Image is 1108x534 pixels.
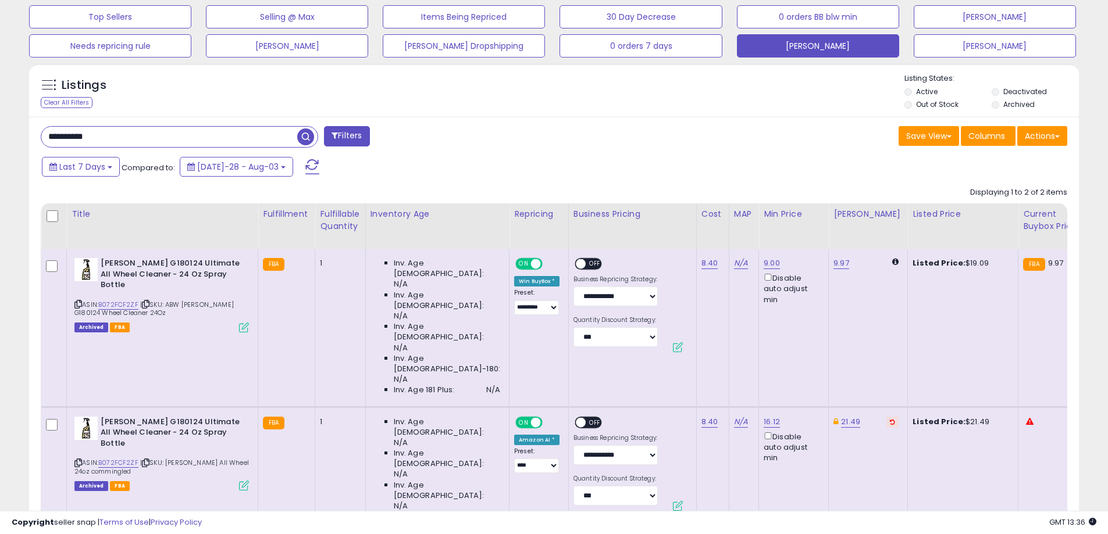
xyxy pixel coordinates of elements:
div: Min Price [764,208,824,220]
span: Inv. Age 181 Plus: [394,385,455,395]
div: ASIN: [74,258,249,331]
b: Listed Price: [913,416,966,427]
span: Inv. Age [DEMOGRAPHIC_DATA]: [394,448,500,469]
span: FBA [110,481,130,491]
label: Deactivated [1003,87,1047,96]
label: Archived [1003,99,1035,109]
img: 41lgW9lyT4L._SL40_.jpg [74,258,98,281]
span: | SKU: ABW [PERSON_NAME] G180124 Wheel Cleaner 24Oz [74,300,234,317]
label: Out of Stock [916,99,959,109]
button: Top Sellers [29,5,191,28]
button: 0 orders 7 days [560,34,722,58]
span: Inv. Age [DEMOGRAPHIC_DATA]: [394,258,500,279]
a: 9.00 [764,257,780,269]
span: N/A [394,279,408,289]
span: N/A [394,311,408,321]
button: [PERSON_NAME] [914,5,1076,28]
span: N/A [394,438,408,448]
h5: Listings [62,77,106,94]
a: Terms of Use [99,517,149,528]
div: Inventory Age [370,208,504,220]
div: Current Buybox Price [1023,208,1083,232]
span: N/A [394,374,408,385]
span: OFF [541,417,560,427]
button: Selling @ Max [206,5,368,28]
label: Active [916,87,938,96]
button: [DATE]-28 - Aug-03 [180,157,293,177]
button: Items Being Repriced [383,5,545,28]
div: Title [72,208,253,220]
button: 0 orders BB blw min [737,5,899,28]
button: Filters [324,126,369,146]
span: N/A [394,343,408,353]
div: Amazon AI * [514,435,560,445]
a: 21.49 [841,416,860,428]
button: Last 7 Days [42,157,120,177]
span: [DATE]-28 - Aug-03 [197,161,279,173]
div: Preset: [514,289,560,315]
span: Columns [968,130,1005,142]
span: FBA [110,322,130,332]
div: Repricing [514,208,564,220]
button: Needs repricing rule [29,34,191,58]
span: Inv. Age [DEMOGRAPHIC_DATA]: [394,321,500,342]
button: [PERSON_NAME] Dropshipping [383,34,545,58]
div: [PERSON_NAME] [833,208,903,220]
div: Listed Price [913,208,1013,220]
div: Win BuyBox * [514,276,560,286]
button: Save View [899,126,959,146]
div: Disable auto adjust min [764,271,820,305]
button: [PERSON_NAME] [737,34,899,58]
button: [PERSON_NAME] [914,34,1076,58]
small: FBA [263,258,284,271]
div: 1 [320,417,356,427]
a: N/A [734,416,748,428]
label: Business Repricing Strategy: [573,275,658,284]
div: Business Pricing [573,208,692,220]
p: Listing States: [904,73,1079,84]
span: ON [516,417,531,427]
div: Displaying 1 to 2 of 2 items [970,187,1067,198]
span: Listings that have been deleted from Seller Central [74,481,108,491]
div: Disable auto adjust min [764,430,820,464]
b: Listed Price: [913,257,966,268]
button: Columns [961,126,1016,146]
button: [PERSON_NAME] [206,34,368,58]
span: Inv. Age [DEMOGRAPHIC_DATA]: [394,417,500,438]
span: Compared to: [122,162,175,173]
div: Preset: [514,447,560,474]
small: FBA [1023,258,1045,271]
div: Cost [701,208,724,220]
a: B072FCF2ZF [98,300,138,310]
div: ASIN: [74,417,249,490]
strong: Copyright [12,517,54,528]
span: Inv. Age [DEMOGRAPHIC_DATA]: [394,480,500,501]
span: Listings that have been deleted from Seller Central [74,322,108,332]
a: Privacy Policy [151,517,202,528]
a: B072FCF2ZF [98,458,138,468]
small: FBA [263,417,284,429]
label: Quantity Discount Strategy: [573,475,658,483]
span: OFF [586,417,604,427]
div: Fulfillment [263,208,310,220]
span: N/A [394,501,408,511]
span: Last 7 Days [59,161,105,173]
span: ON [516,259,531,269]
span: Inv. Age [DEMOGRAPHIC_DATA]: [394,290,500,311]
a: 16.12 [764,416,780,428]
span: 9.97 [1048,257,1064,268]
span: N/A [394,469,408,479]
div: Fulfillable Quantity [320,208,360,232]
button: 30 Day Decrease [560,5,722,28]
span: 2025-08-11 13:36 GMT [1049,517,1096,528]
label: Quantity Discount Strategy: [573,316,658,324]
button: Actions [1017,126,1067,146]
a: 9.97 [833,257,849,269]
div: $21.49 [913,417,1009,427]
img: 41lgW9lyT4L._SL40_.jpg [74,417,98,440]
div: seller snap | | [12,517,202,528]
b: [PERSON_NAME] G180124 Ultimate All Wheel Cleaner - 24 Oz Spray Bottle [101,417,242,452]
b: [PERSON_NAME] G180124 Ultimate All Wheel Cleaner - 24 Oz Spray Bottle [101,258,242,293]
label: Business Repricing Strategy: [573,434,658,442]
span: N/A [486,385,500,395]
